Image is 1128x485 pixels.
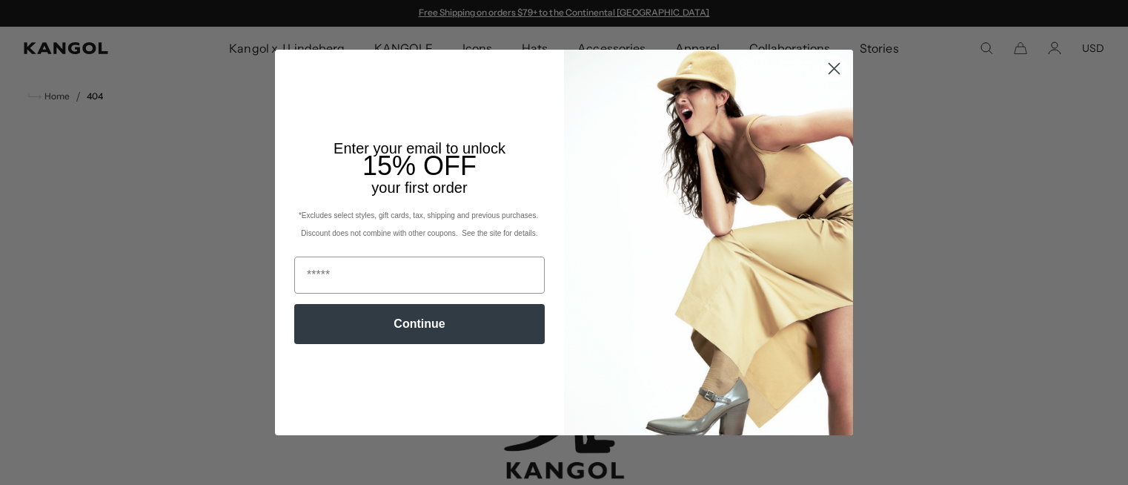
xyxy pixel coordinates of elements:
[294,304,545,344] button: Continue
[334,140,505,156] span: Enter your email to unlock
[362,151,477,181] span: 15% OFF
[821,56,847,82] button: Close dialog
[564,50,853,435] img: 93be19ad-e773-4382-80b9-c9d740c9197f.jpeg
[294,257,545,294] input: Email
[371,179,467,196] span: your first order
[299,211,540,237] span: *Excludes select styles, gift cards, tax, shipping and previous purchases. Discount does not comb...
